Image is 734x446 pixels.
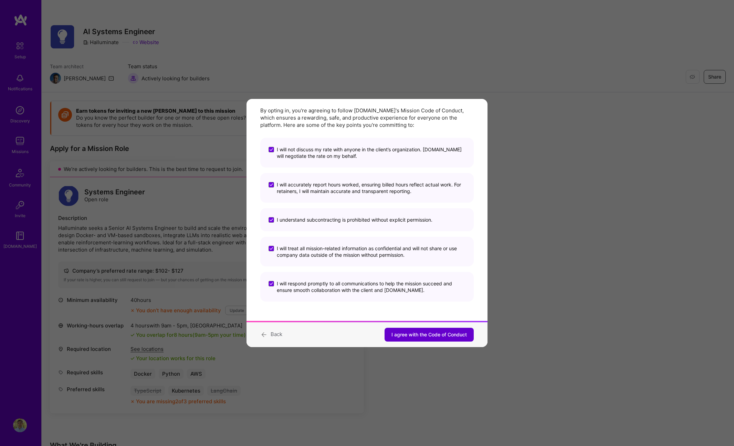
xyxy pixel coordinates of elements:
button: Back [260,330,282,339]
span: I will treat all mission-related information as confidential and will not share or use company da... [277,245,465,258]
div: modal [247,99,487,347]
span: I understand subcontracting is prohibited without explicit permission. [277,216,432,223]
i: icon ArrowBack [260,330,268,339]
span: Back [271,331,282,337]
span: I will accurately report hours worked, ensuring billed hours reflect actual work. For retainers, ... [277,181,465,194]
span: I will not discuss my rate with anyone in the client’s organization. [DOMAIN_NAME] will negotiate... [277,146,465,159]
p: By opting in, you're agreeing to follow [DOMAIN_NAME]'s Mission Code of Conduct, which ensures a ... [260,107,474,129]
span: I will respond promptly to all communications to help the mission succeed and ensure smooth colla... [277,280,465,293]
span: I agree with the Code of Conduct [391,331,467,338]
button: I agree with the Code of Conduct [385,328,474,342]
